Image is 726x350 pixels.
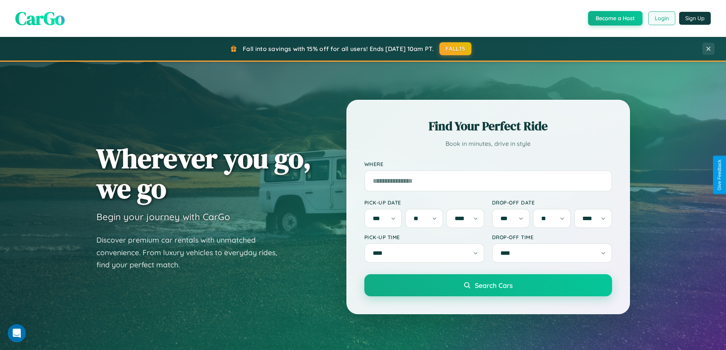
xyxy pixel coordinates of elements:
button: Become a Host [588,11,643,26]
p: Discover premium car rentals with unmatched convenience. From luxury vehicles to everyday rides, ... [96,234,287,271]
div: Give Feedback [717,160,722,190]
label: Drop-off Time [492,234,612,240]
button: Login [648,11,675,25]
label: Pick-up Time [364,234,484,240]
button: Sign Up [679,12,711,25]
button: FALL15 [439,42,471,55]
span: Search Cars [475,281,513,289]
h3: Begin your journey with CarGo [96,211,230,222]
label: Where [364,161,612,167]
iframe: Intercom live chat [8,324,26,342]
button: Search Cars [364,274,612,296]
span: CarGo [15,6,65,31]
label: Pick-up Date [364,199,484,206]
h2: Find Your Perfect Ride [364,118,612,134]
label: Drop-off Date [492,199,612,206]
h1: Wherever you go, we go [96,143,311,203]
p: Book in minutes, drive in style [364,138,612,149]
span: Fall into savings with 15% off for all users! Ends [DATE] 10am PT. [243,45,434,53]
